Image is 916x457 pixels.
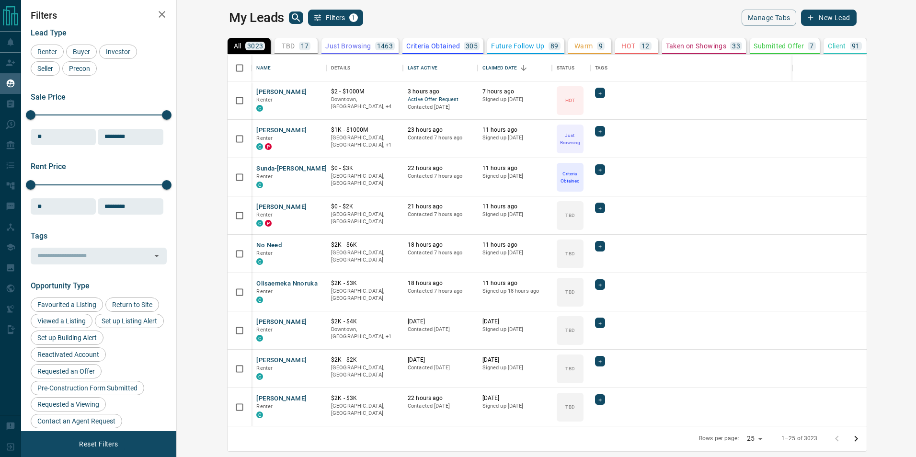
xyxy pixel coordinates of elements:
p: [DATE] [482,356,548,364]
button: Filters1 [308,10,363,26]
p: Criteria Obtained [558,170,583,184]
button: [PERSON_NAME] [256,203,307,212]
span: Renter [256,212,273,218]
p: 11 hours ago [482,241,548,249]
button: search button [289,11,303,24]
p: [GEOGRAPHIC_DATA], [GEOGRAPHIC_DATA] [331,287,398,302]
span: Renter [256,403,273,410]
p: Just Browsing [325,43,371,49]
div: Contact an Agent Request [31,414,122,428]
div: Renter [31,45,64,59]
span: Pre-Construction Form Submitted [34,384,141,392]
p: 11 hours ago [482,279,548,287]
div: Status [557,55,574,81]
div: condos.ca [256,258,263,265]
p: 305 [466,43,478,49]
button: New Lead [801,10,856,26]
span: Viewed a Listing [34,317,89,325]
div: Details [326,55,403,81]
span: Requested an Offer [34,367,98,375]
p: Taken on Showings [666,43,727,49]
p: [GEOGRAPHIC_DATA], [GEOGRAPHIC_DATA] [331,402,398,417]
span: Tags [31,231,47,240]
div: Set up Listing Alert [95,314,164,328]
span: 1 [350,14,357,21]
div: Details [331,55,350,81]
p: 22 hours ago [408,164,473,172]
p: 1463 [377,43,393,49]
div: Set up Building Alert [31,331,103,345]
span: + [598,165,602,174]
p: All [234,43,241,49]
div: Buyer [66,45,97,59]
span: Contact an Agent Request [34,417,119,425]
button: Reset Filters [73,436,124,452]
p: $2K - $6K [331,241,398,249]
div: + [595,356,605,366]
p: 7 [810,43,813,49]
span: Investor [103,48,134,56]
p: TBD [565,212,574,219]
p: Contacted 7 hours ago [408,249,473,257]
p: 33 [732,43,740,49]
div: property.ca [265,143,272,150]
p: Contacted 7 hours ago [408,172,473,180]
p: Just Browsing [558,132,583,146]
p: TBD [565,288,574,296]
p: [DATE] [408,356,473,364]
span: Sale Price [31,92,66,102]
div: condos.ca [256,182,263,188]
p: 18 hours ago [408,241,473,249]
p: TBD [565,403,574,411]
span: Renter [256,365,273,371]
p: TBD [565,365,574,372]
p: TBD [565,327,574,334]
h2: Filters [31,10,167,21]
div: Reactivated Account [31,347,106,362]
p: Signed up [DATE] [482,134,548,142]
div: condos.ca [256,143,263,150]
span: Renter [256,97,273,103]
div: condos.ca [256,105,263,112]
div: Name [252,55,326,81]
p: 17 [301,43,309,49]
div: + [595,318,605,328]
p: 1–25 of 3023 [781,434,818,443]
p: $2K - $3K [331,394,398,402]
p: TBD [282,43,295,49]
div: Name [256,55,271,81]
p: HOT [621,43,635,49]
span: Renter [34,48,60,56]
h1: My Leads [229,10,284,25]
p: $1K - $1000M [331,126,398,134]
p: Signed up [DATE] [482,364,548,372]
div: Seller [31,61,60,76]
div: condos.ca [256,411,263,418]
div: Claimed Date [482,55,517,81]
p: [GEOGRAPHIC_DATA], [GEOGRAPHIC_DATA] [331,249,398,264]
p: Client [828,43,846,49]
p: Rows per page: [699,434,739,443]
p: $2K - $3K [331,279,398,287]
p: Contacted 7 hours ago [408,134,473,142]
div: condos.ca [256,220,263,227]
span: + [598,203,602,213]
button: [PERSON_NAME] [256,126,307,135]
span: Renter [256,327,273,333]
p: $2K - $2K [331,356,398,364]
span: + [598,280,602,289]
p: [GEOGRAPHIC_DATA], [GEOGRAPHIC_DATA] [331,172,398,187]
p: Signed up [DATE] [482,172,548,180]
div: + [595,279,605,290]
p: 11 hours ago [482,164,548,172]
p: North York, East End, Midtown | Central, Toronto [331,96,398,111]
div: property.ca [265,220,272,227]
div: Claimed Date [478,55,552,81]
p: [GEOGRAPHIC_DATA], [GEOGRAPHIC_DATA] [331,211,398,226]
button: [PERSON_NAME] [256,318,307,327]
p: [GEOGRAPHIC_DATA], [GEOGRAPHIC_DATA] [331,364,398,379]
p: Warm [574,43,593,49]
div: Status [552,55,590,81]
div: Requested an Offer [31,364,102,378]
span: + [598,356,602,366]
